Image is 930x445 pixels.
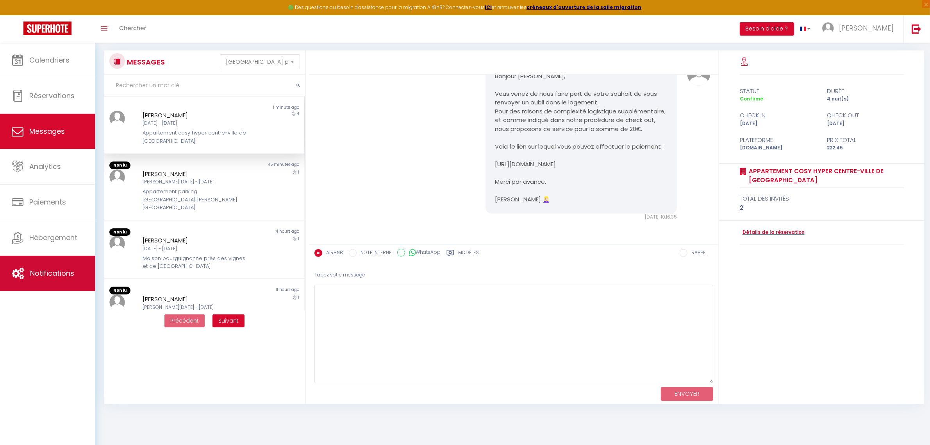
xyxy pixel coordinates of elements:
span: Notifications [30,268,74,278]
img: ... [109,294,125,310]
div: 45 minutes ago [204,161,304,169]
a: ... [PERSON_NAME] [816,15,903,43]
img: ... [109,169,125,185]
div: 222.45 [822,144,909,152]
div: Appartement cosy hyper centre-ville de [GEOGRAPHIC_DATA] [143,129,249,145]
span: Paiements [29,197,66,207]
div: statut [735,86,822,96]
span: 1 [298,169,299,175]
div: [PERSON_NAME] [143,111,249,120]
div: [DATE] - [DATE] [143,245,249,253]
a: ICI [485,4,492,11]
span: Non lu [109,287,130,294]
div: 1 minute ago [204,104,304,111]
div: [PERSON_NAME] [143,236,249,245]
pre: Bonjour [PERSON_NAME], Vous venez de nous faire part de votre souhait de vous renvoyer un oubli d... [495,72,668,204]
div: 4 hours ago [204,228,304,236]
label: AIRBNB [322,249,343,258]
span: Hébergement [29,233,77,242]
div: [PERSON_NAME][DATE] - [DATE] [143,178,249,186]
div: [DATE] [822,120,909,127]
span: 1 [298,294,299,300]
span: Chercher [119,24,146,32]
span: Calendriers [29,55,70,65]
span: Messages [29,126,65,136]
div: durée [822,86,909,96]
span: Précédent [170,317,199,325]
span: [PERSON_NAME] [839,23,894,33]
label: NOTE INTERNE [357,249,391,258]
div: [PERSON_NAME] [143,169,249,179]
div: total des invités [740,194,904,203]
img: ... [109,111,125,126]
label: Modèles [458,249,479,259]
div: check out [822,111,909,120]
h3: MESSAGES [125,53,165,71]
input: Rechercher un mot clé [104,75,305,97]
div: Appartement parking [GEOGRAPHIC_DATA] [PERSON_NAME][GEOGRAPHIC_DATA] [143,188,249,212]
label: RAPPEL [687,249,707,258]
button: ENVOYER [661,387,713,401]
span: Non lu [109,161,130,169]
img: ... [109,236,125,251]
span: 1 [298,236,299,242]
a: créneaux d'ouverture de la salle migration [527,4,641,11]
div: Plateforme [735,135,822,145]
a: Chercher [113,15,152,43]
div: [PERSON_NAME][DATE] - [DATE] [143,304,249,311]
div: [DATE] [735,120,822,127]
button: Previous [164,314,205,328]
span: Réservations [29,91,75,100]
img: ... [822,22,834,34]
div: [DATE] 10:16:35 [486,214,677,221]
div: Tapez votre message [314,266,713,285]
div: [DOMAIN_NAME] [735,144,822,152]
button: Ouvrir le widget de chat LiveChat [6,3,30,27]
a: Appartement cosy hyper centre-ville de [GEOGRAPHIC_DATA] [746,167,904,185]
div: 4 nuit(s) [822,95,909,103]
span: Suivant [218,317,239,325]
label: WhatsApp [405,249,441,257]
a: Détails de la réservation [740,229,805,236]
img: logout [912,24,921,34]
div: check in [735,111,822,120]
div: 11 hours ago [204,287,304,294]
div: [DATE] - [DATE] [143,120,249,127]
button: Next [212,314,245,328]
button: Besoin d'aide ? [740,22,794,36]
div: Prix total [822,135,909,145]
span: Non lu [109,228,130,236]
span: 4 [297,111,299,117]
span: Confirmé [740,95,763,102]
span: Analytics [29,161,61,171]
div: [PERSON_NAME] [143,294,249,304]
div: 2 [740,203,904,213]
div: Maison bourguignonne près des vignes et de [GEOGRAPHIC_DATA] [143,255,249,271]
img: Super Booking [23,22,71,35]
